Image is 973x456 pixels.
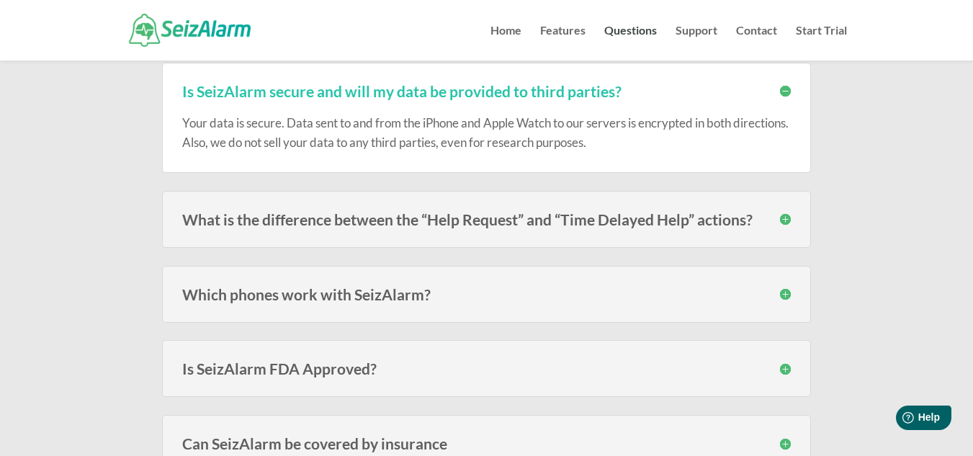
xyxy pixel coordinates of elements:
a: Features [540,25,586,61]
a: Home [490,25,521,61]
h3: What is the difference between the “Help Request” and “Time Delayed Help” actions? [182,212,791,227]
h3: Is SeizAlarm FDA Approved? [182,361,791,376]
p: Your data is secure. Data sent to and from the iPhone and Apple Watch to our servers is encrypted... [182,113,791,152]
h3: Can SeizAlarm be covered by insurance [182,436,791,451]
a: Start Trial [796,25,847,61]
a: Contact [736,25,777,61]
iframe: Help widget launcher [845,400,957,440]
a: Questions [604,25,657,61]
h3: Which phones work with SeizAlarm? [182,287,791,302]
a: Support [676,25,717,61]
img: SeizAlarm [129,14,251,46]
h3: Is SeizAlarm secure and will my data be provided to third parties? [182,84,791,99]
